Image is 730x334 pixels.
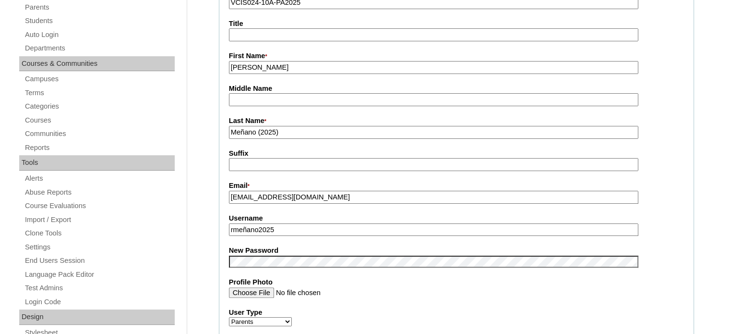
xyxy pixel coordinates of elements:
a: Abuse Reports [24,186,175,198]
label: Last Name [229,116,684,126]
a: Students [24,15,175,27]
label: Username [229,213,684,223]
label: Title [229,19,684,29]
label: Middle Name [229,84,684,94]
a: Courses [24,114,175,126]
label: Email [229,181,684,191]
label: First Name [229,51,684,62]
a: End Users Session [24,255,175,267]
a: Login Code [24,296,175,308]
label: Suffix [229,148,684,159]
div: Design [19,309,175,325]
a: Import / Export [24,214,175,226]
a: Campuses [24,73,175,85]
label: User Type [229,308,684,318]
div: Courses & Communities [19,56,175,72]
a: Language Pack Editor [24,269,175,281]
a: Clone Tools [24,227,175,239]
label: New Password [229,246,684,256]
a: Test Admins [24,282,175,294]
a: Categories [24,100,175,112]
a: Terms [24,87,175,99]
a: Course Evaluations [24,200,175,212]
a: Reports [24,142,175,154]
a: Communities [24,128,175,140]
a: Departments [24,42,175,54]
label: Profile Photo [229,277,684,287]
a: Alerts [24,173,175,185]
a: Auto Login [24,29,175,41]
a: Parents [24,1,175,13]
div: Tools [19,155,175,171]
a: Settings [24,241,175,253]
